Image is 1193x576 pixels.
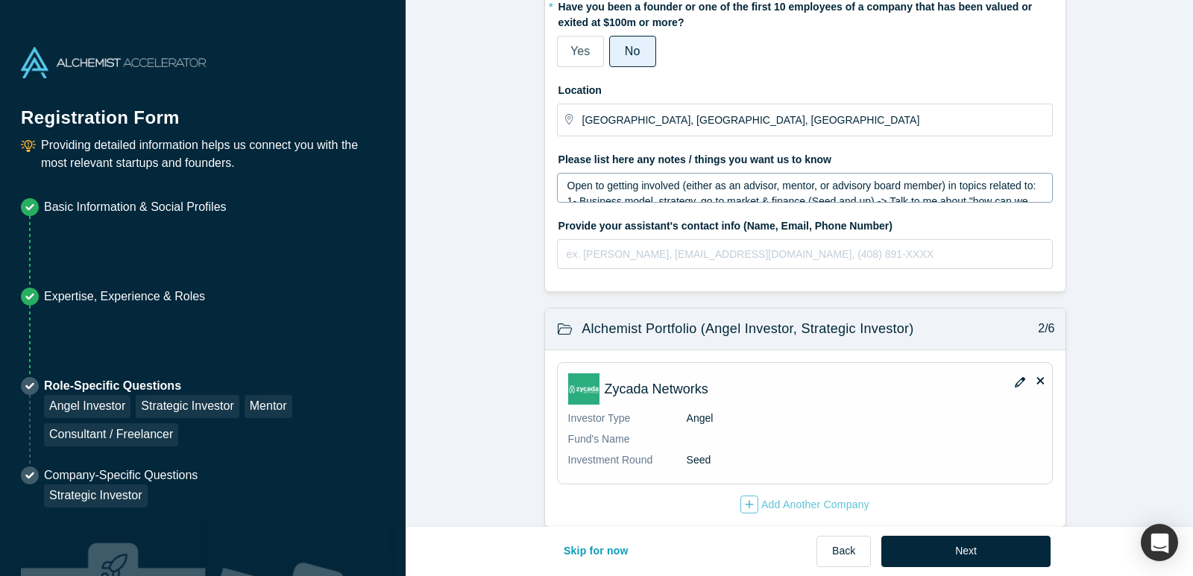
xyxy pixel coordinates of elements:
span: No [625,45,640,57]
p: Fund's Name [568,431,687,447]
span: Open to getting involved (either as an advisor, mentor, or advisory board member) in topics relat... [567,180,1036,192]
p: Seed [687,452,805,468]
p: Angel [687,411,805,426]
div: Mentor [245,395,292,418]
p: Providing detailed information helps us connect you with the most relevant startups and founders. [41,136,385,172]
p: Investor Type [568,411,687,426]
div: Angel Investor [44,395,130,418]
div: rdw-wrapper [557,173,1054,203]
button: Add Another Company [740,495,870,514]
label: Please list here any notes / things you want us to know [557,147,1054,168]
p: Basic Information & Social Profiles [44,198,227,216]
p: 2/6 [1030,320,1055,338]
div: Add Another Company [740,496,869,513]
div: rdw-editor [567,244,1044,274]
p: Zycada Networks [605,373,708,405]
input: Enter a location [582,104,1052,136]
p: Expertise, Experience & Roles [44,288,205,306]
button: Skip for now [548,536,644,567]
img: Alchemist Accelerator Logo [21,47,206,78]
label: Provide your assistant's contact info (Name, Email, Phone Number) [557,213,1054,234]
div: Strategic Investor [136,395,239,418]
p: Role-Specific Questions [44,377,385,395]
button: Next [881,536,1051,567]
div: Strategic Investor [44,484,148,507]
div: rdw-wrapper [557,239,1054,269]
h1: Registration Form [21,89,385,131]
span: Yes [570,45,590,57]
button: Back [816,536,871,567]
span: 1- Business model, strategy, go to market & finance (Seed and up) -> Talk to me about "how can we... [567,195,1031,223]
span: (Angel Investor, Strategic Investor) [701,321,914,336]
img: Zycada Networks logo [568,373,599,405]
p: Investment Round [568,452,687,468]
h3: Alchemist Portfolio [582,319,913,339]
p: Company-Specific Questions [44,466,198,484]
label: Location [557,77,1054,98]
div: rdw-editor [567,178,1044,208]
div: Consultant / Freelancer [44,423,178,446]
